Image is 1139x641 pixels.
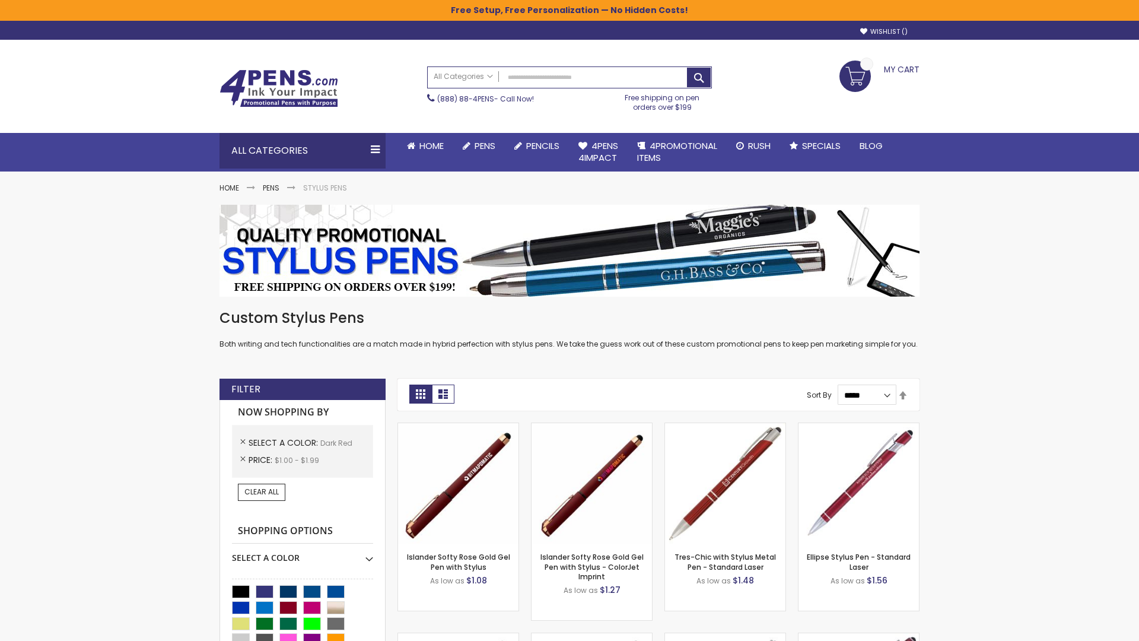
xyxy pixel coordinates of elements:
[532,423,652,433] a: Islander Softy Rose Gold Gel Pen with Stylus - ColorJet Imprint-Dark Red
[600,584,621,596] span: $1.27
[505,133,569,159] a: Pencils
[532,423,652,544] img: Islander Softy Rose Gold Gel Pen with Stylus - ColorJet Imprint-Dark Red
[428,67,499,87] a: All Categories
[802,139,841,152] span: Specials
[831,576,865,586] span: As low as
[397,133,453,159] a: Home
[407,552,510,572] a: Islander Softy Rose Gold Gel Pen with Stylus
[398,423,518,544] img: Islander Softy Rose Gold Gel Pen with Stylus-Dark Red
[526,139,559,152] span: Pencils
[320,438,352,448] span: Dark Red
[437,94,534,104] span: - Call Now!
[696,576,731,586] span: As low as
[453,133,505,159] a: Pens
[219,205,920,297] img: Stylus Pens
[665,423,785,433] a: Tres-Chic with Stylus Metal Pen - Standard Laser-Dark Red
[860,27,908,36] a: Wishlist
[398,423,518,433] a: Islander Softy Rose Gold Gel Pen with Stylus-Dark Red
[263,183,279,193] a: Pens
[733,575,754,586] span: $1.48
[219,69,338,107] img: 4Pens Custom Pens and Promotional Products
[232,544,373,564] div: Select A Color
[430,576,464,586] span: As low as
[860,139,883,152] span: Blog
[219,309,920,328] h1: Custom Stylus Pens
[434,72,493,81] span: All Categories
[637,139,717,164] span: 4PROMOTIONAL ITEMS
[569,133,628,172] a: 4Pens4impact
[249,437,320,449] span: Select A Color
[303,183,347,193] strong: Stylus Pens
[244,487,279,497] span: Clear All
[628,133,727,172] a: 4PROMOTIONALITEMS
[780,133,850,159] a: Specials
[249,454,275,466] span: Price
[437,94,494,104] a: (888) 88-4PENS
[850,133,892,159] a: Blog
[665,423,785,544] img: Tres-Chic with Stylus Metal Pen - Standard Laser-Dark Red
[564,585,598,595] span: As low as
[475,139,495,152] span: Pens
[807,552,911,572] a: Ellipse Stylus Pen - Standard Laser
[613,88,712,112] div: Free shipping on pen orders over $199
[232,400,373,425] strong: Now Shopping by
[578,139,618,164] span: 4Pens 4impact
[748,139,771,152] span: Rush
[219,309,920,350] div: Both writing and tech functionalities are a match made in hybrid perfection with stylus pens. We ...
[409,385,432,404] strong: Grid
[798,423,919,544] img: Ellipse Stylus Pen - Standard Laser-Dark Red
[798,423,919,433] a: Ellipse Stylus Pen - Standard Laser-Dark Red
[727,133,780,159] a: Rush
[807,390,832,400] label: Sort By
[675,552,776,572] a: Tres-Chic with Stylus Metal Pen - Standard Laser
[275,455,319,465] span: $1.00 - $1.99
[419,139,444,152] span: Home
[540,552,644,581] a: Islander Softy Rose Gold Gel Pen with Stylus - ColorJet Imprint
[219,133,386,169] div: All Categories
[466,575,487,586] span: $1.08
[232,519,373,544] strong: Shopping Options
[219,183,239,193] a: Home
[867,575,887,586] span: $1.56
[231,383,260,396] strong: Filter
[238,484,285,500] a: Clear All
